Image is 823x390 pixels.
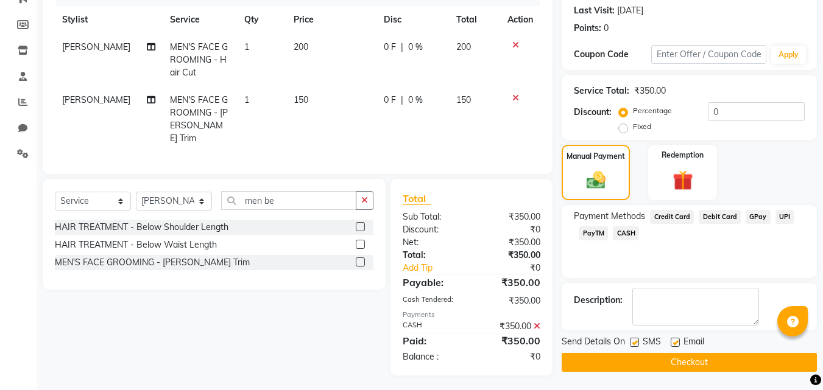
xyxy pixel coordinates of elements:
[574,294,623,307] div: Description:
[294,94,308,105] span: 150
[604,22,609,35] div: 0
[286,6,376,33] th: Price
[666,168,699,193] img: _gift.svg
[562,353,817,372] button: Checkout
[579,226,608,240] span: PayTM
[237,6,286,33] th: Qty
[472,249,549,262] div: ₹350.00
[472,211,549,223] div: ₹350.00
[633,105,672,116] label: Percentage
[574,4,615,17] div: Last Visit:
[633,121,651,132] label: Fixed
[244,94,249,105] span: 1
[472,333,549,348] div: ₹350.00
[574,22,601,35] div: Points:
[384,94,396,106] span: 0 F
[408,41,423,54] span: 0 %
[617,4,643,17] div: [DATE]
[384,41,396,54] span: 0 F
[574,210,645,223] span: Payment Methods
[567,151,625,162] label: Manual Payment
[449,6,501,33] th: Total
[472,236,549,249] div: ₹350.00
[408,94,423,106] span: 0 %
[403,310,540,320] div: Payments
[683,335,704,350] span: Email
[634,85,666,97] div: ₹350.00
[775,210,794,224] span: UPI
[394,333,472,348] div: Paid:
[394,320,472,333] div: CASH
[170,41,228,78] span: MEN'S FACE GROOMING - Hair Cut
[394,262,484,274] a: Add Tip
[472,275,549,290] div: ₹350.00
[574,106,612,119] div: Discount:
[472,320,549,333] div: ₹350.00
[394,350,472,363] div: Balance :
[574,85,629,97] div: Service Total:
[456,94,471,105] span: 150
[55,256,250,269] div: MEN'S FACE GROOMING - [PERSON_NAME] Trim
[62,41,130,52] span: [PERSON_NAME]
[394,223,472,236] div: Discount:
[662,150,704,161] label: Redemption
[699,210,741,224] span: Debit Card
[55,239,217,251] div: HAIR TREATMENT - Below Waist Length
[771,46,806,64] button: Apply
[456,41,471,52] span: 200
[403,192,431,205] span: Total
[55,6,163,33] th: Stylist
[650,210,694,224] span: Credit Card
[401,41,403,54] span: |
[746,210,771,224] span: GPay
[376,6,449,33] th: Disc
[55,221,228,234] div: HAIR TREATMENT - Below Shoulder Length
[472,350,549,363] div: ₹0
[485,262,550,274] div: ₹0
[394,275,472,290] div: Payable:
[651,45,766,64] input: Enter Offer / Coupon Code
[62,94,130,105] span: [PERSON_NAME]
[472,294,549,307] div: ₹350.00
[170,94,228,144] span: MEN'S FACE GROOMING - [PERSON_NAME] Trim
[394,294,472,307] div: Cash Tendered:
[500,6,540,33] th: Action
[221,191,356,210] input: Search or Scan
[643,335,661,350] span: SMS
[294,41,308,52] span: 200
[394,249,472,262] div: Total:
[562,335,625,350] span: Send Details On
[394,236,472,249] div: Net:
[581,169,612,191] img: _cash.svg
[244,41,249,52] span: 1
[574,48,651,61] div: Coupon Code
[613,226,639,240] span: CASH
[472,223,549,236] div: ₹0
[163,6,237,33] th: Service
[394,211,472,223] div: Sub Total:
[401,94,403,106] span: |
